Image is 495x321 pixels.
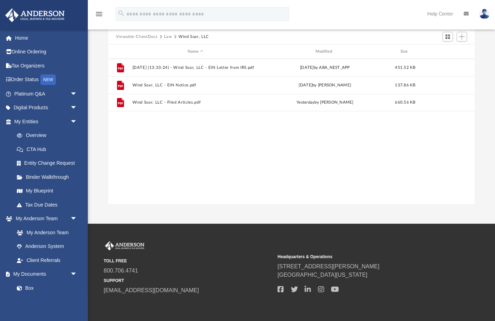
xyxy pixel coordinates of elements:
small: TOLL FREE [104,258,273,264]
a: Digital Productsarrow_drop_down [5,101,88,115]
span: arrow_drop_down [70,101,84,115]
a: [STREET_ADDRESS][PERSON_NAME] [278,263,379,269]
a: Client Referrals [10,253,84,267]
button: Viewable-ClientDocs [116,34,157,40]
a: Platinum Q&Aarrow_drop_down [5,87,88,101]
a: Entity Change Request [10,156,88,170]
small: SUPPORT [104,277,273,284]
div: by [PERSON_NAME] [262,99,388,106]
img: User Pic [479,9,490,19]
img: Anderson Advisors Platinum Portal [104,241,146,250]
a: My Anderson Team [10,225,81,240]
a: Overview [10,129,88,143]
small: Headquarters & Operations [278,254,447,260]
div: Size [391,48,419,55]
button: Law [164,34,172,40]
div: Name [132,48,258,55]
a: Online Ordering [5,45,88,59]
button: Wind Soar, LLC [178,34,209,40]
a: Tax Due Dates [10,198,88,212]
a: [EMAIL_ADDRESS][DOMAIN_NAME] [104,287,199,293]
span: 660.56 KB [395,100,415,104]
a: [GEOGRAPHIC_DATA][US_STATE] [278,272,367,278]
span: arrow_drop_down [70,114,84,129]
a: Anderson System [10,240,84,254]
button: Add [457,32,467,42]
a: Binder Walkthrough [10,170,88,184]
span: 137.86 KB [395,83,415,87]
i: menu [95,10,103,18]
span: yesterday [297,100,314,104]
div: Modified [261,48,388,55]
button: Wind Soar, LLC - EIN Notice.pdf [132,83,259,87]
div: NEW [40,74,56,85]
a: My Entitiesarrow_drop_down [5,114,88,129]
a: 800.706.4741 [104,268,138,274]
i: search [117,9,125,17]
a: Tax Organizers [5,59,88,73]
button: [DATE] (13:33:24) - Wind Soar, LLC - EIN Letter from IRS.pdf [132,65,259,70]
span: 451.52 KB [395,66,415,70]
a: Home [5,31,88,45]
a: menu [95,13,103,18]
button: Wind Soar, LLC - Filed Articles.pdf [132,100,259,105]
div: [DATE] by ABA_NEST_APP [262,65,388,71]
a: Meeting Minutes [10,295,84,309]
a: My Blueprint [10,184,84,198]
a: CTA Hub [10,142,88,156]
span: arrow_drop_down [70,267,84,282]
a: Order StatusNEW [5,73,88,87]
span: arrow_drop_down [70,87,84,101]
img: Anderson Advisors Platinum Portal [3,8,67,22]
a: My Anderson Teamarrow_drop_down [5,212,84,226]
div: id [111,48,129,55]
button: Switch to Grid View [443,32,453,42]
div: grid [108,59,475,204]
a: My Documentsarrow_drop_down [5,267,84,281]
span: arrow_drop_down [70,212,84,226]
div: [DATE] by [PERSON_NAME] [262,82,388,89]
a: Box [10,281,81,295]
div: id [422,48,471,55]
